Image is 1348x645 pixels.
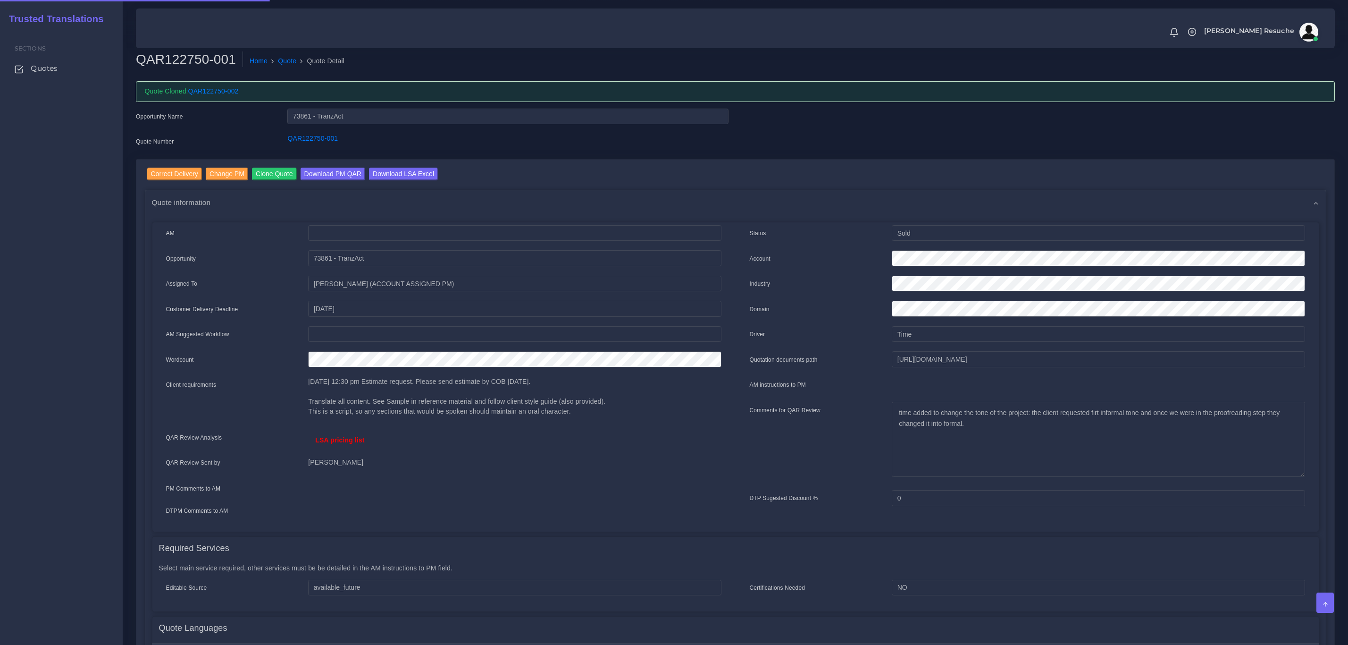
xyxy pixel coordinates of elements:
span: Quotes [31,63,58,74]
a: Home [250,56,268,66]
label: Status [750,229,766,238]
label: Comments for QAR Review [750,406,821,415]
input: pm [308,276,721,292]
img: avatar [1299,23,1318,42]
h2: Trusted Translations [2,13,104,25]
label: AM Suggested Workflow [166,330,229,339]
label: Assigned To [166,280,198,288]
p: [PERSON_NAME] [308,458,721,467]
span: [PERSON_NAME] Resuche [1204,27,1294,34]
label: QAR Review Analysis [166,433,222,442]
label: Account [750,255,770,263]
div: Quote information [145,190,1326,214]
p: [DATE] 12:30 pm Estimate request. Please send estimate by COB [DATE]. Translate all content. See ... [308,377,721,416]
label: Wordcount [166,356,194,364]
label: Editable Source [166,584,207,592]
p: LSA pricing list [315,435,714,445]
label: Certifications Needed [750,584,805,592]
label: Quotation documents path [750,356,818,364]
input: Download LSA Excel [369,168,438,180]
label: Quote Number [136,137,174,146]
label: Opportunity Name [136,112,183,121]
label: Domain [750,305,770,314]
a: Trusted Translations [2,11,104,27]
span: Quote information [152,197,211,208]
label: Opportunity [166,255,196,263]
li: Quote Detail [296,56,344,66]
label: Customer Delivery Deadline [166,305,238,314]
h2: QAR122750-001 [136,51,243,68]
label: Client requirements [166,381,217,389]
a: Quotes [7,59,116,78]
label: Industry [750,280,770,288]
a: QAR122750-002 [188,87,239,95]
p: Select main service required, other services must be be detailed in the AM instructions to PM field. [159,563,1312,573]
input: Clone Quote [252,168,297,180]
label: AM [166,229,175,238]
label: QAR Review Sent by [166,458,220,467]
input: Download PM QAR [301,168,365,180]
input: Correct Delivery [147,168,202,180]
span: Sections [15,45,46,52]
a: QAR122750-001 [287,135,338,142]
h4: Required Services [159,543,229,554]
a: Quote [278,56,296,66]
label: PM Comments to AM [166,484,221,493]
label: DTPM Comments to AM [166,507,228,515]
h4: Quote Languages [159,623,227,634]
a: [PERSON_NAME] Resucheavatar [1199,23,1322,42]
textarea: time added to change the tone of the project: the client requested firt informal tone and once we... [892,402,1305,477]
div: Quote Cloned: [136,81,1335,102]
label: Driver [750,330,765,339]
input: Change PM [206,168,248,180]
label: AM instructions to PM [750,381,806,389]
label: DTP Sugested Discount % [750,494,818,502]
